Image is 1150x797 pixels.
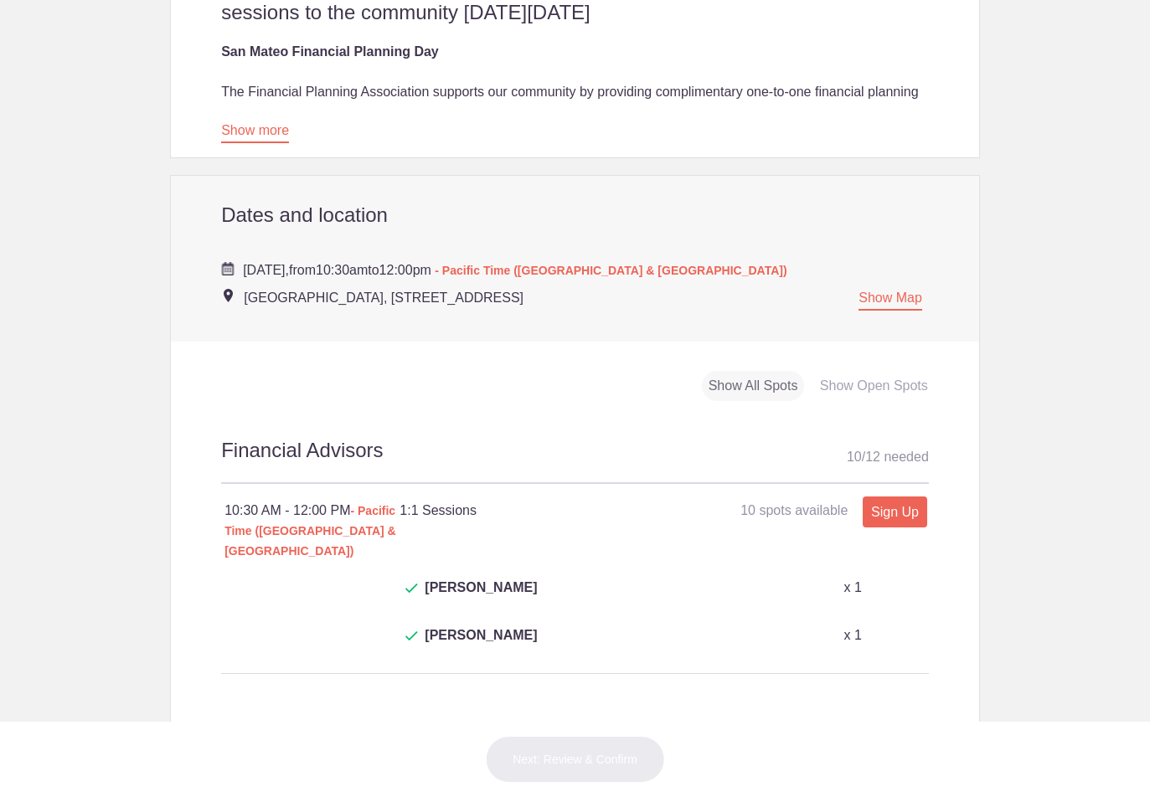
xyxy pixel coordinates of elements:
[316,263,368,277] span: 10:30am
[425,625,537,666] span: [PERSON_NAME]
[843,625,861,645] p: x 1
[862,450,865,464] span: /
[485,736,665,783] button: Next: Review & Confirm
[435,264,786,277] span: - Pacific Time ([GEOGRAPHIC_DATA] & [GEOGRAPHIC_DATA])
[221,262,235,275] img: Cal purple
[243,263,786,277] span: from to
[425,578,537,618] span: [PERSON_NAME]
[244,291,523,305] span: [GEOGRAPHIC_DATA], [STREET_ADDRESS]
[243,263,289,277] span: [DATE],
[221,82,929,142] div: The Financial Planning Association supports our community by providing complimentary one-to-one f...
[221,203,929,228] h2: Dates and location
[863,496,927,527] a: Sign Up
[221,44,439,59] strong: San Mateo Financial Planning Day
[379,263,431,277] span: 12:00pm
[224,501,400,561] div: 10:30 AM - 12:00 PM
[847,445,929,470] div: 10 12 needed
[405,584,418,594] img: Check dark green
[813,371,935,402] div: Show Open Spots
[843,578,861,598] p: x 1
[221,123,289,143] a: Show more
[702,371,805,402] div: Show All Spots
[221,436,929,484] h2: Financial Advisors
[740,503,848,517] span: 10 spots available
[224,504,396,558] span: - Pacific Time ([GEOGRAPHIC_DATA] & [GEOGRAPHIC_DATA])
[859,291,922,311] a: Show Map
[400,501,663,521] h4: 1:1 Sessions
[405,631,418,641] img: Check dark green
[224,289,233,302] img: Event location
